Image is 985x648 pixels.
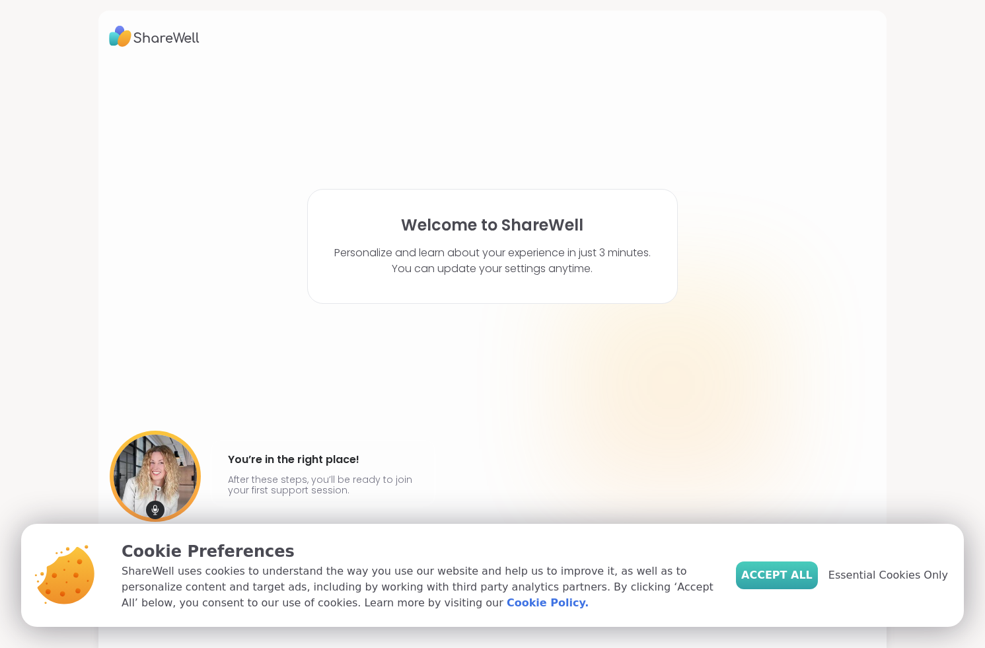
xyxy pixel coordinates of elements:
img: User image [110,431,201,522]
p: Cookie Preferences [122,540,715,563]
img: mic icon [146,501,164,519]
p: ShareWell uses cookies to understand the way you use our website and help us to improve it, as we... [122,563,715,611]
a: Cookie Policy. [507,595,589,611]
img: ShareWell Logo [109,21,200,52]
span: Accept All [741,567,813,583]
span: Essential Cookies Only [828,567,948,583]
button: Accept All [736,561,818,589]
p: Personalize and learn about your experience in just 3 minutes. You can update your settings anytime. [334,245,651,277]
p: After these steps, you’ll be ready to join your first support session. [228,474,418,495]
h1: Welcome to ShareWell [401,216,583,234]
h4: You’re in the right place! [228,449,418,470]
